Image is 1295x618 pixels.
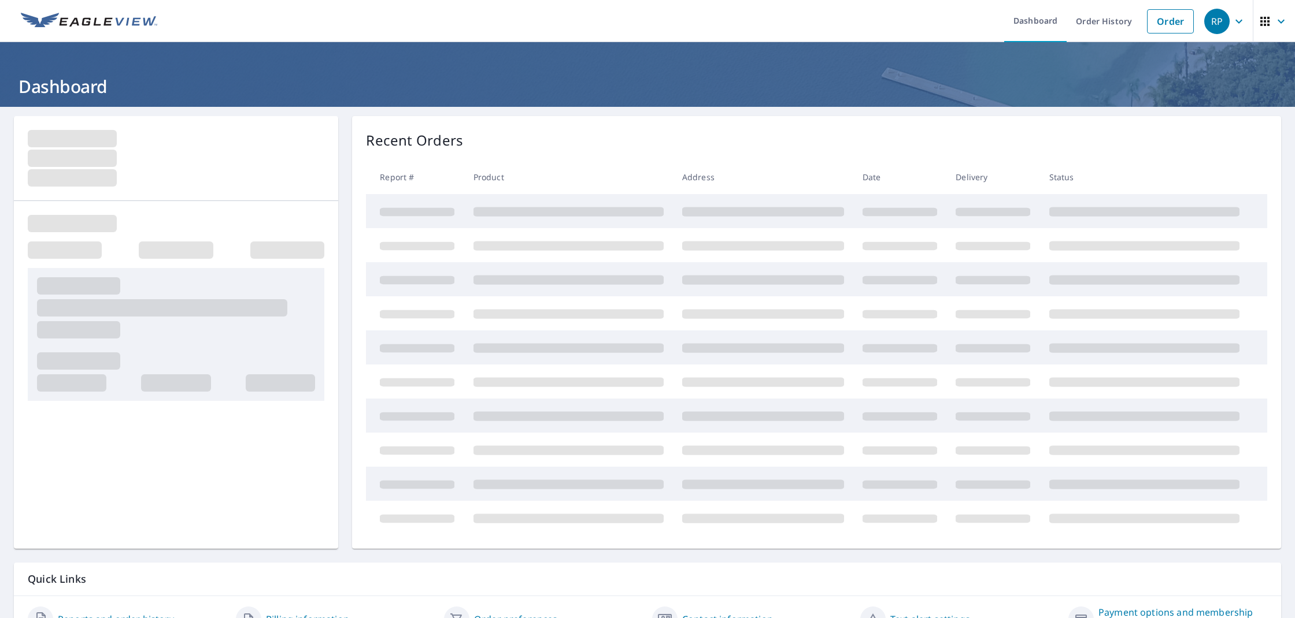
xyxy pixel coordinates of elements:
h1: Dashboard [14,75,1281,98]
img: EV Logo [21,13,157,30]
th: Delivery [946,160,1039,194]
div: RP [1204,9,1230,34]
p: Recent Orders [366,130,463,151]
th: Address [673,160,853,194]
th: Date [853,160,946,194]
th: Product [464,160,673,194]
a: Order [1147,9,1194,33]
th: Report # [366,160,464,194]
p: Quick Links [28,572,1267,586]
th: Status [1040,160,1249,194]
